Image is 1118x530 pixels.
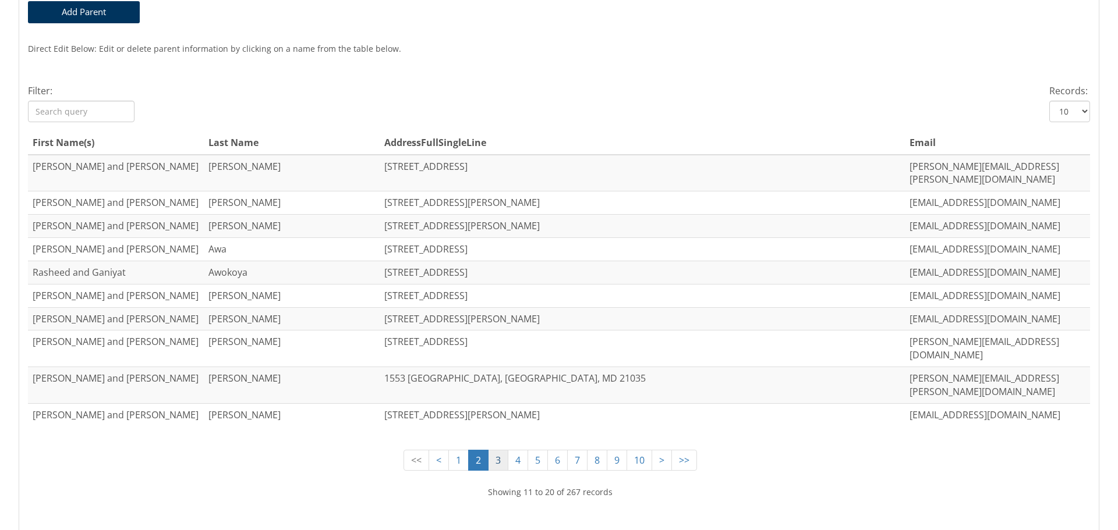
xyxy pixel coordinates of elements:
[607,450,627,471] a: 9
[671,450,697,471] a: >>
[380,261,905,284] td: [STREET_ADDRESS]
[28,284,204,307] td: [PERSON_NAME] and [PERSON_NAME]
[380,191,905,215] td: [STREET_ADDRESS][PERSON_NAME]
[384,136,486,149] span: AddressFullSingleLine
[905,155,1081,191] td: [PERSON_NAME][EMAIL_ADDRESS][PERSON_NAME][DOMAIN_NAME]
[905,261,1081,284] td: [EMAIL_ADDRESS][DOMAIN_NAME]
[508,450,528,471] a: 4
[380,155,905,191] td: [STREET_ADDRESS]
[905,307,1081,330] td: [EMAIL_ADDRESS][DOMAIN_NAME]
[33,136,94,149] span: First Name(s)
[488,450,508,471] a: 3
[28,261,204,284] td: Rasheed and Ganiyat
[1049,84,1088,98] label: Records:
[208,136,259,149] span: Last Name
[204,307,380,330] td: [PERSON_NAME]
[28,155,204,191] td: [PERSON_NAME] and [PERSON_NAME]
[28,1,140,23] button: Add Parent
[380,215,905,238] td: [STREET_ADDRESS][PERSON_NAME]
[28,486,1073,498] p: Showing 11 to 20 of 267 records
[380,330,905,367] td: [STREET_ADDRESS]
[28,330,204,367] td: [PERSON_NAME] and [PERSON_NAME]
[652,450,672,471] a: >
[28,35,1090,55] p: Direct Edit Below: Edit or delete parent information by clicking on a name from the table below.
[905,191,1081,215] td: [EMAIL_ADDRESS][DOMAIN_NAME]
[204,284,380,307] td: [PERSON_NAME]
[28,367,204,404] td: [PERSON_NAME] and [PERSON_NAME]
[905,403,1081,426] td: [EMAIL_ADDRESS][DOMAIN_NAME]
[28,307,204,330] td: [PERSON_NAME] and [PERSON_NAME]
[404,450,429,471] a: <<
[204,367,380,404] td: [PERSON_NAME]
[547,450,568,471] a: 6
[28,215,204,238] td: [PERSON_NAME] and [PERSON_NAME]
[380,403,905,426] td: [STREET_ADDRESS][PERSON_NAME]
[28,101,135,122] input: Search query
[380,238,905,261] td: [STREET_ADDRESS]
[910,136,936,149] span: Email
[567,450,588,471] a: 7
[204,403,380,426] td: [PERSON_NAME]
[204,191,380,215] td: [PERSON_NAME]
[528,450,548,471] a: 5
[380,367,905,404] td: 1553 [GEOGRAPHIC_DATA], [GEOGRAPHIC_DATA], MD 21035
[380,307,905,330] td: [STREET_ADDRESS][PERSON_NAME]
[429,450,449,471] a: <
[587,450,607,471] a: 8
[28,403,204,426] td: [PERSON_NAME] and [PERSON_NAME]
[905,284,1081,307] td: [EMAIL_ADDRESS][DOMAIN_NAME]
[28,238,204,261] td: [PERSON_NAME] and [PERSON_NAME]
[204,215,380,238] td: [PERSON_NAME]
[204,330,380,367] td: [PERSON_NAME]
[905,367,1081,404] td: [PERSON_NAME][EMAIL_ADDRESS][PERSON_NAME][DOMAIN_NAME]
[204,238,380,261] td: Awa
[627,450,652,471] a: 10
[905,330,1081,367] td: [PERSON_NAME][EMAIL_ADDRESS][DOMAIN_NAME]
[204,261,380,284] td: Awokoya
[380,284,905,307] td: [STREET_ADDRESS]
[28,84,52,98] label: Filter:
[905,238,1081,261] td: [EMAIL_ADDRESS][DOMAIN_NAME]
[905,215,1081,238] td: [EMAIL_ADDRESS][DOMAIN_NAME]
[448,450,469,471] a: 1
[204,155,380,191] td: [PERSON_NAME]
[468,450,489,471] a: 2
[28,191,204,215] td: [PERSON_NAME] and [PERSON_NAME]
